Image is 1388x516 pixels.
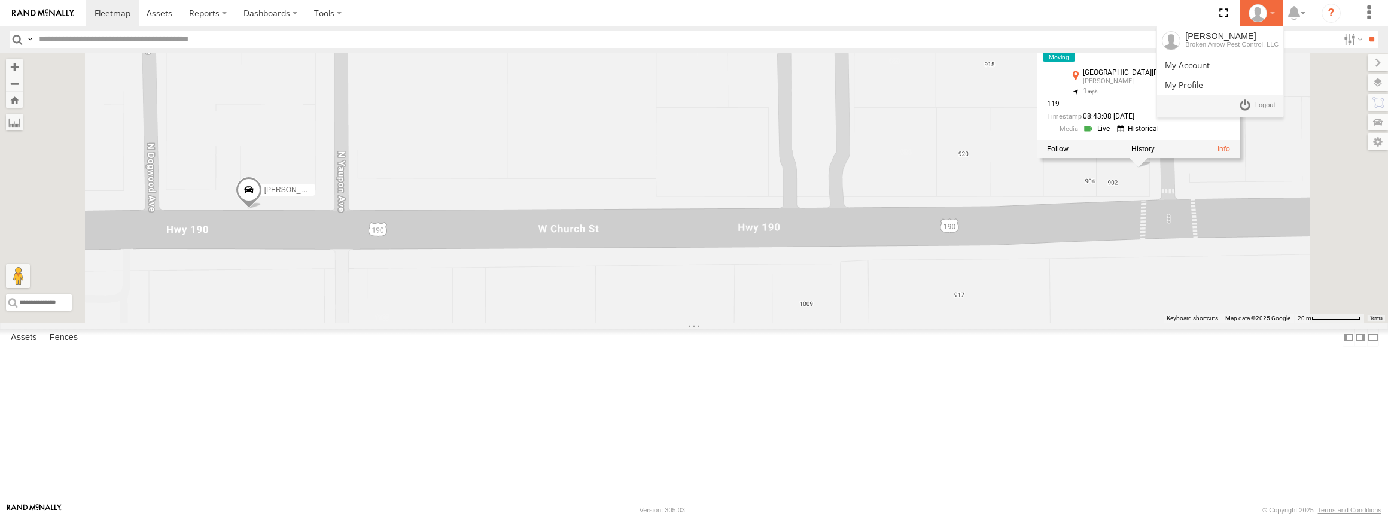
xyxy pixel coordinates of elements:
label: Search Filter Options [1339,31,1365,48]
button: Zoom out [6,75,23,92]
i: ? [1322,4,1341,23]
label: Measure [6,114,23,130]
span: 1 [1083,87,1098,95]
button: Zoom Home [6,92,23,108]
label: Hide Summary Table [1367,329,1379,346]
a: View Asset Details [1047,35,1071,59]
label: Search Query [25,31,35,48]
img: rand-logo.svg [12,9,74,17]
div: Date/time of location update [1047,113,1206,120]
div: [GEOGRAPHIC_DATA][PERSON_NAME] [1083,68,1206,76]
span: [PERSON_NAME] (116) [264,186,342,194]
div: © Copyright 2025 - [1262,506,1381,514]
div: Broken Arrow Pest Control, LLC [1185,41,1279,48]
a: Visit our Website [7,504,62,516]
label: Dock Summary Table to the Left [1343,329,1354,346]
a: View Asset Details [1217,145,1230,153]
a: View Live Media Streams [1083,123,1113,135]
label: Map Settings [1368,133,1388,150]
span: 20 m [1298,315,1311,321]
label: View Asset History [1131,145,1155,153]
div: 119 [1047,100,1206,108]
div: Daniel Shank [1244,4,1279,22]
label: Dock Summary Table to the Right [1354,329,1366,346]
label: Fences [44,329,84,346]
label: Assets [5,329,42,346]
a: Terms and Conditions [1318,506,1381,514]
a: View Historical Media Streams [1117,123,1162,135]
div: [PERSON_NAME] [1083,78,1206,85]
button: Map Scale: 20 m per 78 pixels [1294,314,1364,323]
button: Drag Pegman onto the map to open Street View [6,264,30,288]
label: Realtime tracking of Asset [1047,145,1069,153]
button: Zoom in [6,59,23,75]
span: Map data ©2025 Google [1225,315,1290,321]
div: Version: 305.03 [640,506,685,514]
a: Terms [1370,316,1383,321]
div: [PERSON_NAME] [1185,31,1279,41]
button: Keyboard shortcuts [1167,314,1218,323]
